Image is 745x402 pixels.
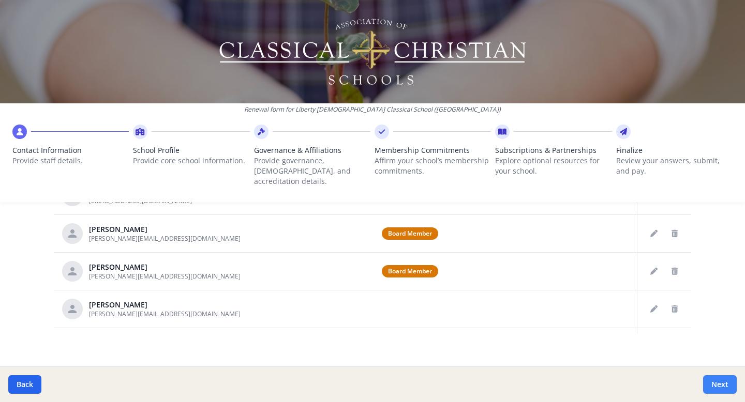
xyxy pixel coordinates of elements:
span: [PERSON_NAME][EMAIL_ADDRESS][DOMAIN_NAME] [89,272,241,281]
button: Edit staff [646,263,662,280]
button: Edit staff [646,301,662,317]
span: Finalize [616,145,733,156]
span: Governance & Affiliations [254,145,370,156]
span: Board Member [382,265,438,277]
span: Membership Commitments [375,145,491,156]
button: Next [703,375,737,394]
p: Review your answers, submit, and pay. [616,156,733,176]
p: Provide governance, [DEMOGRAPHIC_DATA], and accreditation details. [254,156,370,187]
span: School Profile [133,145,249,156]
div: [PERSON_NAME] [89,262,241,272]
button: Back [8,375,41,394]
span: [PERSON_NAME][EMAIL_ADDRESS][DOMAIN_NAME] [89,310,241,318]
button: Delete staff [666,263,683,280]
div: [PERSON_NAME] [89,224,241,235]
img: Logo [218,16,528,88]
div: [PERSON_NAME] [89,300,241,310]
button: Delete staff [666,225,683,242]
span: Contact Information [12,145,129,156]
button: Edit staff [646,225,662,242]
p: Explore optional resources for your school. [495,156,612,176]
p: Provide staff details. [12,156,129,166]
button: Delete staff [666,301,683,317]
p: Affirm your school’s membership commitments. [375,156,491,176]
span: Board Member [382,227,438,240]
span: [PERSON_NAME][EMAIL_ADDRESS][DOMAIN_NAME] [89,234,241,243]
p: Provide core school information. [133,156,249,166]
span: Subscriptions & Partnerships [495,145,612,156]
